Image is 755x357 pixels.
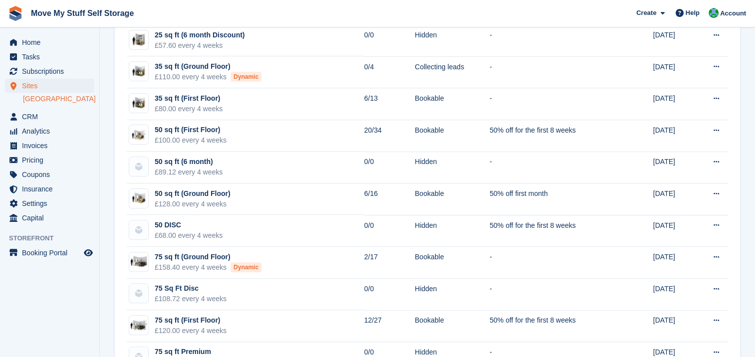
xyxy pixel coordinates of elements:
td: Bookable [415,183,490,215]
img: 25-sqft-unit%20(3).jpg [129,32,148,47]
img: blank-unit-type-icon-ffbac7b88ba66c5e286b0e438baccc4b9c83835d4c34f86887a83fc20ec27e7b.svg [129,157,148,176]
img: 50.jpg [129,128,148,142]
span: Help [686,8,700,18]
td: [DATE] [653,120,697,152]
a: menu [5,79,94,93]
a: menu [5,139,94,153]
td: [DATE] [653,88,697,120]
td: - [490,279,620,311]
a: menu [5,50,94,64]
a: menu [5,35,94,49]
td: 0/0 [364,152,415,183]
img: blank-unit-type-icon-ffbac7b88ba66c5e286b0e438baccc4b9c83835d4c34f86887a83fc20ec27e7b.svg [129,220,148,239]
img: 50-sqft-unit.jpg [129,191,148,205]
span: Settings [22,196,82,210]
td: [DATE] [653,56,697,88]
a: menu [5,168,94,181]
td: 6/13 [364,88,415,120]
td: 20/34 [364,120,415,152]
td: Hidden [415,25,490,57]
span: Coupons [22,168,82,181]
span: Home [22,35,82,49]
img: stora-icon-8386f47178a22dfd0bd8f6a31ec36ba5ce8667c1dd55bd0f319d3a0aa187defe.svg [8,6,23,21]
img: 75.jpg [129,318,148,333]
td: - [490,25,620,57]
div: 75 Sq Ft Disc [155,283,227,294]
td: - [490,88,620,120]
span: Storefront [9,233,99,243]
span: Subscriptions [22,64,82,78]
div: 50 sq ft (First Floor) [155,125,227,135]
img: blank-unit-type-icon-ffbac7b88ba66c5e286b0e438baccc4b9c83835d4c34f86887a83fc20ec27e7b.svg [129,284,148,303]
td: [DATE] [653,279,697,311]
div: 50 DISC [155,220,223,230]
span: Analytics [22,124,82,138]
a: menu [5,196,94,210]
span: Insurance [22,182,82,196]
div: £57.60 every 4 weeks [155,40,245,51]
div: £68.00 every 4 weeks [155,230,223,241]
a: menu [5,64,94,78]
td: 12/27 [364,310,415,342]
div: 35 sq ft (Ground Floor) [155,61,261,72]
td: - [490,56,620,88]
div: £128.00 every 4 weeks [155,199,231,209]
td: [DATE] [653,183,697,215]
td: Bookable [415,247,490,279]
td: [DATE] [653,247,697,279]
div: 35 sq ft (First Floor) [155,93,223,104]
span: Invoices [22,139,82,153]
div: 25 sq ft (6 month Discount) [155,30,245,40]
td: 2/17 [364,247,415,279]
td: 0/0 [364,215,415,247]
span: Pricing [22,153,82,167]
a: Move My Stuff Self Storage [27,5,138,21]
img: 35-sqft-unit.jpg [129,64,148,79]
td: 50% off for the first 8 weeks [490,120,620,152]
td: 0/0 [364,25,415,57]
img: 35-sqft-unit.jpg [129,96,148,110]
div: £110.00 every 4 weeks [155,72,261,82]
a: menu [5,124,94,138]
td: - [490,247,620,279]
div: £120.00 every 4 weeks [155,326,227,336]
td: 50% off for the first 8 weeks [490,215,620,247]
a: [GEOGRAPHIC_DATA] [23,94,94,104]
td: Hidden [415,279,490,311]
div: Dynamic [231,72,261,82]
span: CRM [22,110,82,124]
td: Hidden [415,215,490,247]
a: menu [5,110,94,124]
img: 75-sqft-unit.jpg [129,254,148,269]
div: £100.00 every 4 weeks [155,135,227,146]
td: - [490,152,620,183]
div: £108.72 every 4 weeks [155,294,227,304]
img: Dan [709,8,719,18]
td: Collecting leads [415,56,490,88]
td: [DATE] [653,310,697,342]
td: 0/4 [364,56,415,88]
div: £158.40 every 4 weeks [155,262,261,273]
td: 0/0 [364,279,415,311]
td: Bookable [415,88,490,120]
span: Sites [22,79,82,93]
span: Capital [22,211,82,225]
div: Dynamic [231,262,261,272]
div: £89.12 every 4 weeks [155,167,223,178]
span: Booking Portal [22,246,82,260]
td: [DATE] [653,25,697,57]
td: Hidden [415,152,490,183]
div: 50 sq ft (6 month) [155,157,223,167]
a: menu [5,182,94,196]
div: 75 sq ft (Ground Floor) [155,252,261,262]
div: 50 sq ft (Ground Floor) [155,188,231,199]
a: menu [5,246,94,260]
td: [DATE] [653,152,697,183]
td: Bookable [415,120,490,152]
a: Preview store [82,247,94,259]
a: menu [5,153,94,167]
span: Tasks [22,50,82,64]
div: 75 sq ft (First Floor) [155,315,227,326]
span: Create [636,8,656,18]
a: menu [5,211,94,225]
